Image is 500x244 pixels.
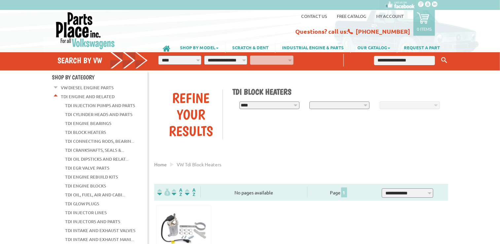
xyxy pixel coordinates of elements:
a: TDI Oil, Fuel, Air and Cabi... [65,190,125,199]
a: TDI Engine and Related [61,92,115,101]
a: TDI Block Heaters [65,128,106,137]
a: OUR CATALOG [351,42,397,53]
div: Page [307,187,370,198]
a: REQUEST A PART [397,42,446,53]
a: TDI Injectors and Parts [65,217,120,226]
a: Home [154,161,167,167]
a: TDI Engine Rebuild Kits [65,173,118,181]
a: TDI Oil Dipsticks and Relat... [65,155,128,163]
a: TDI EGR Valve Parts [65,164,109,172]
button: Keyword Search [439,55,449,66]
a: TDI Intake and Exhaust Valves [65,226,135,235]
a: TDI Intake and Exhaust Mani... [65,235,134,244]
span: 1 [341,187,347,197]
span: VW tdi block heaters [177,161,221,167]
img: Parts Place Inc! [55,12,116,50]
a: TDI Injector Lines [65,208,107,217]
a: SCRATCH & DENT [226,42,275,53]
a: TDI Engine Bearings [65,119,111,128]
h4: Search by VW [57,56,148,65]
a: TDI Crankshafts, Seals &... [65,146,124,154]
img: Sort by Sales Rank [184,188,197,196]
h4: Shop By Category [52,74,148,81]
a: TDI Glow Plugs [65,199,99,208]
a: SHOP BY MODEL [173,42,225,53]
a: TDI Engine Blocks [65,182,106,190]
div: Refine Your Results [159,90,223,139]
h1: TDI Block Heaters [233,87,444,97]
a: TDI Injection Pumps and Parts [65,101,135,110]
img: Sort by Headline [170,188,184,196]
a: 0 items [413,10,435,36]
a: Free Catalog [337,13,366,19]
a: TDI Cylinder Heads and Parts [65,110,132,119]
a: TDI Connecting Rods, Bearin... [65,137,134,145]
a: INDUSTRIAL ENGINE & PARTS [275,42,350,53]
img: filterpricelow.svg [157,188,170,196]
a: VW Diesel Engine Parts [61,83,114,92]
p: 0 items [417,26,432,32]
a: Contact us [301,13,327,19]
a: My Account [376,13,404,19]
div: No pages available [201,189,307,196]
